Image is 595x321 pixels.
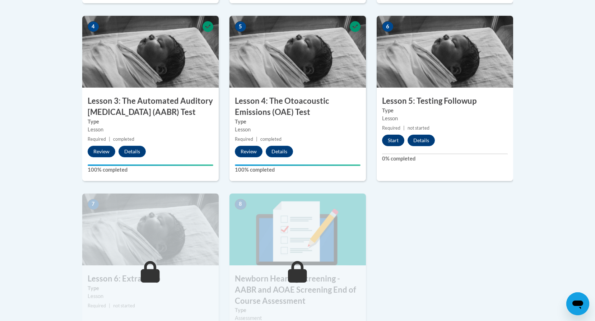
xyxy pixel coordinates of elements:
img: Course Image [82,16,219,88]
label: 100% completed [88,166,213,174]
img: Course Image [377,16,513,88]
label: Type [235,306,361,314]
span: completed [113,136,134,142]
span: 6 [382,21,394,32]
span: | [109,303,110,308]
span: 5 [235,21,246,32]
img: Course Image [229,16,366,88]
span: 8 [235,199,246,210]
span: completed [260,136,282,142]
img: Course Image [229,194,366,265]
button: Details [118,146,146,157]
span: 4 [88,21,99,32]
label: Type [235,118,361,126]
div: Your progress [235,164,361,166]
div: Your progress [88,164,213,166]
img: Course Image [82,194,219,265]
button: Details [266,146,293,157]
h3: Lesson 6: Extra Help [82,273,219,284]
label: Type [382,107,508,115]
span: not started [408,125,429,131]
span: Required [88,303,106,308]
div: Lesson [382,115,508,122]
label: Type [88,284,213,292]
button: Review [88,146,115,157]
iframe: Button to launch messaging window [566,292,589,315]
div: Lesson [88,126,213,134]
span: not started [113,303,135,308]
h3: Lesson 5: Testing Followup [377,96,513,107]
h3: Lesson 3: The Automated Auditory [MEDICAL_DATA] (AABR) Test [82,96,219,118]
button: Details [408,135,435,146]
span: | [403,125,405,131]
div: Lesson [88,292,213,300]
h3: Newborn Hearing Screening - AABR and AOAE Screening End of Course Assessment [229,273,366,306]
button: Start [382,135,404,146]
div: Lesson [235,126,361,134]
label: 0% completed [382,155,508,163]
label: 100% completed [235,166,361,174]
span: Required [382,125,400,131]
label: Type [88,118,213,126]
h3: Lesson 4: The Otoacoustic Emissions (OAE) Test [229,96,366,118]
span: 7 [88,199,99,210]
span: | [256,136,257,142]
span: | [109,136,110,142]
button: Review [235,146,262,157]
span: Required [88,136,106,142]
span: Required [235,136,253,142]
